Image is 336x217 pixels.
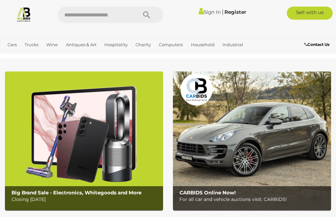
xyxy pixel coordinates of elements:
[173,71,331,210] img: CARBIDS Online Now!
[220,39,246,50] a: Industrial
[130,7,163,23] button: Search
[304,41,331,48] a: Contact Us
[179,189,236,196] b: CARBIDS Online Now!
[16,7,31,22] img: Allbids.com.au
[224,9,246,15] a: Register
[133,39,154,50] a: Charity
[102,39,130,50] a: Hospitality
[11,189,141,196] b: Big Brand Sale - Electronics, Whitegoods and More
[199,9,221,15] a: Sign In
[11,195,159,204] p: Closing [DATE]
[53,50,72,61] a: Sports
[63,39,99,50] a: Antiques & Art
[5,50,31,61] a: Jewellery
[188,39,217,50] a: Household
[156,39,185,50] a: Computers
[75,50,127,61] a: [GEOGRAPHIC_DATA]
[179,195,327,204] p: For all car and vehicle auctions visit: CARBIDS!
[287,7,333,20] a: Sell with us
[5,71,163,210] a: Big Brand Sale - Electronics, Whitegoods and More Big Brand Sale - Electronics, Whitegoods and Mo...
[304,42,329,47] b: Contact Us
[222,8,223,15] span: |
[5,39,19,50] a: Cars
[22,39,41,50] a: Trucks
[5,71,163,210] img: Big Brand Sale - Electronics, Whitegoods and More
[44,39,60,50] a: Wine
[173,71,331,210] a: CARBIDS Online Now! CARBIDS Online Now! For all car and vehicle auctions visit: CARBIDS!
[33,50,51,61] a: Office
